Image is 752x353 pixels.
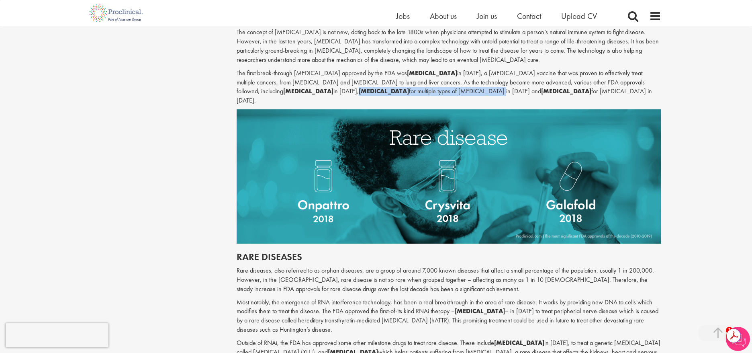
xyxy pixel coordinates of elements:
b: [MEDICAL_DATA] [494,339,544,347]
p: The concept of [MEDICAL_DATA] is not new, dating back to the late 1800s when physicians attempted... [237,28,662,64]
span: 1 [726,327,733,334]
p: The first break-through [MEDICAL_DATA] approved by the FDA was in [DATE], a [MEDICAL_DATA] vaccin... [237,69,662,105]
b: [MEDICAL_DATA] [359,87,409,95]
b: [MEDICAL_DATA] [455,307,505,315]
iframe: reCAPTCHA [6,323,108,347]
b: [MEDICAL_DATA] [407,69,457,77]
a: Jobs [396,11,410,21]
b: [MEDICAL_DATA] [541,87,591,95]
a: Upload CV [561,11,597,21]
img: Chatbot [726,327,750,351]
a: About us [430,11,457,21]
a: Join us [477,11,497,21]
a: Contact [517,11,541,21]
b: [MEDICAL_DATA] [283,87,333,95]
p: Most notably, the emergence of RNA interference technology, has been a real breakthrough in the a... [237,298,662,335]
p: Rare diseases, also referred to as orphan diseases, are a group of around 7,000 known diseases th... [237,266,662,294]
h2: Rare Diseases [237,252,662,262]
